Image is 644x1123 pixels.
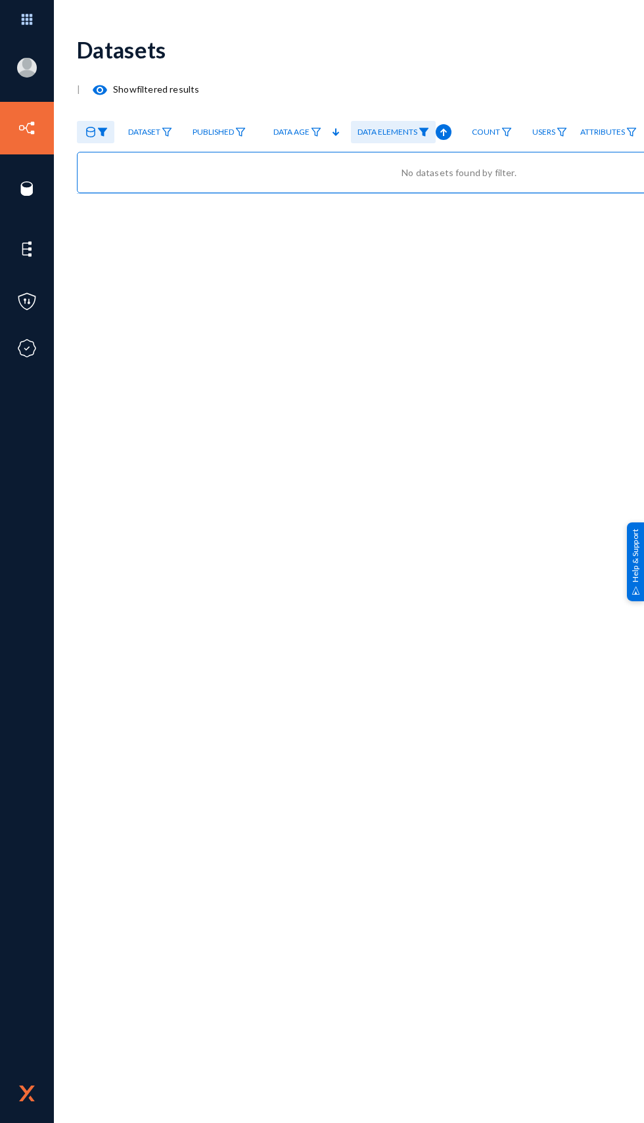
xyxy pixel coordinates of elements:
a: Users [526,121,574,144]
mat-icon: visibility [92,82,108,98]
img: icon-inventory.svg [17,118,37,138]
span: Published [193,127,234,137]
img: icon-filter.svg [311,127,321,137]
img: app launcher [7,5,47,34]
span: | [77,83,80,95]
img: icon-filter.svg [501,127,512,137]
img: icon-compliance.svg [17,338,37,358]
img: help_support.svg [632,586,640,595]
a: Data Elements [351,121,436,144]
span: Dataset [128,127,160,137]
span: Attributes [580,127,625,137]
img: icon-sources.svg [17,179,37,198]
span: Count [472,127,500,137]
span: Users [532,127,555,137]
img: blank-profile-picture.png [17,58,37,78]
a: Dataset [122,121,179,144]
img: icon-filter.svg [235,127,246,137]
span: Show filtered results [80,83,199,95]
span: Data Age [273,127,310,137]
img: icon-filter.svg [557,127,567,137]
img: icon-filter-filled.svg [97,127,108,137]
img: icon-policies.svg [17,292,37,311]
img: icon-filter-filled.svg [419,127,429,137]
div: Datasets [77,36,166,63]
img: icon-filter.svg [626,127,637,137]
img: icon-filter.svg [162,127,172,137]
span: Data Elements [357,127,417,137]
a: Data Age [267,121,328,144]
a: Attributes [574,121,643,144]
div: Help & Support [627,522,644,601]
a: Count [465,121,518,144]
img: icon-elements.svg [17,239,37,259]
a: Published [186,121,252,144]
